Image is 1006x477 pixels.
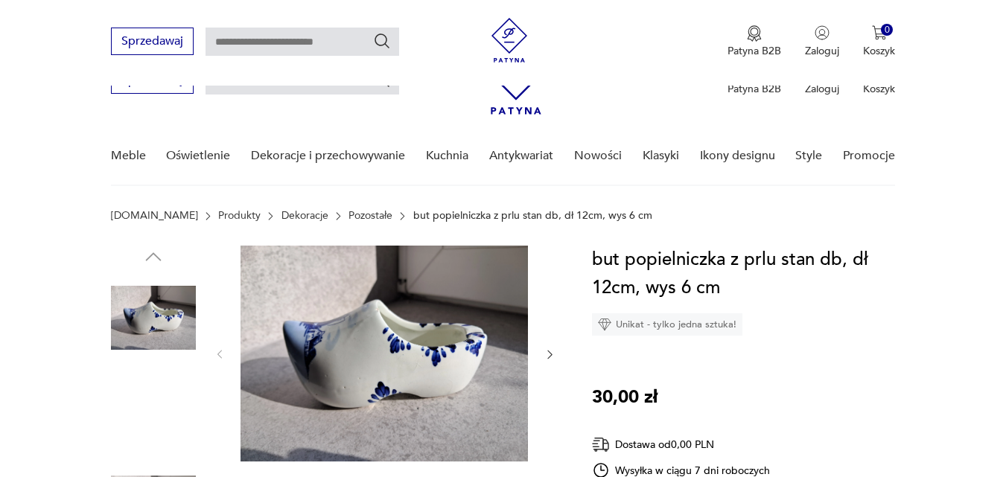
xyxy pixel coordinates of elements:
[592,435,610,454] img: Ikona dostawy
[111,371,196,455] img: Zdjęcie produktu but popielniczka z prlu stan db, dł 12cm, wys 6 cm
[487,18,532,63] img: Patyna - sklep z meblami i dekoracjami vintage
[863,82,895,96] p: Koszyk
[863,25,895,58] button: 0Koszyk
[815,25,830,40] img: Ikonka użytkownika
[805,44,839,58] p: Zaloguj
[373,32,391,50] button: Szukaj
[111,275,196,360] img: Zdjęcie produktu but popielniczka z prlu stan db, dł 12cm, wys 6 cm
[872,25,887,40] img: Ikona koszyka
[795,127,822,185] a: Style
[348,210,392,222] a: Pozostałe
[728,25,781,58] button: Patyna B2B
[592,246,906,302] h1: but popielniczka z prlu stan db, dł 12cm, wys 6 cm
[574,127,622,185] a: Nowości
[281,210,328,222] a: Dekoracje
[218,210,261,222] a: Produkty
[111,37,194,48] a: Sprzedawaj
[700,127,775,185] a: Ikony designu
[413,210,652,222] p: but popielniczka z prlu stan db, dł 12cm, wys 6 cm
[592,435,771,454] div: Dostawa od 0,00 PLN
[881,24,894,36] div: 0
[728,82,781,96] p: Patyna B2B
[251,127,405,185] a: Dekoracje i przechowywanie
[728,25,781,58] a: Ikona medaluPatyna B2B
[592,383,658,412] p: 30,00 zł
[166,127,230,185] a: Oświetlenie
[426,127,468,185] a: Kuchnia
[241,246,528,461] img: Zdjęcie produktu but popielniczka z prlu stan db, dł 12cm, wys 6 cm
[805,82,839,96] p: Zaloguj
[598,318,611,331] img: Ikona diamentu
[747,25,762,42] img: Ikona medalu
[728,44,781,58] p: Patyna B2B
[111,127,146,185] a: Meble
[111,28,194,55] button: Sprzedawaj
[111,76,194,86] a: Sprzedawaj
[863,44,895,58] p: Koszyk
[592,313,742,336] div: Unikat - tylko jedna sztuka!
[489,127,553,185] a: Antykwariat
[111,210,198,222] a: [DOMAIN_NAME]
[843,127,895,185] a: Promocje
[805,25,839,58] button: Zaloguj
[643,127,679,185] a: Klasyki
